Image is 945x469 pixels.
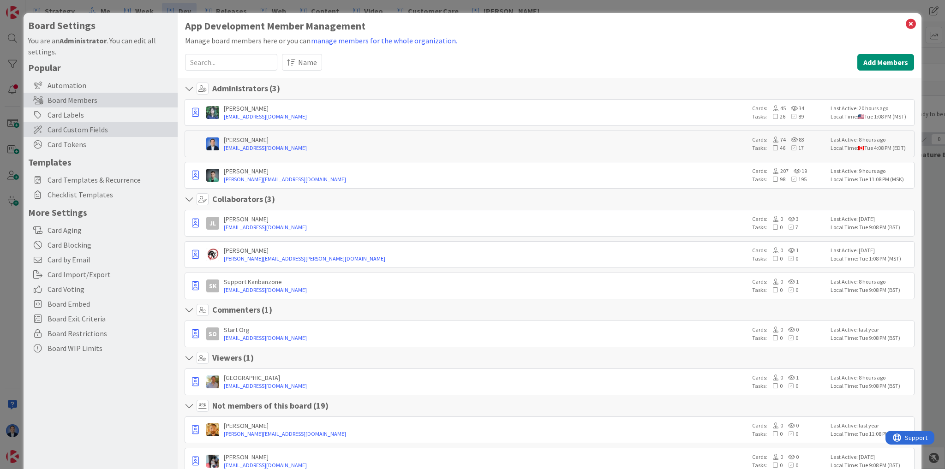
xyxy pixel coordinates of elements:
span: Card Custom Fields [48,124,173,135]
span: 0 [767,326,783,333]
span: Board Exit Criteria [48,313,173,324]
div: Local Time: Tue 1:08 PM (MST) [831,113,911,121]
a: [EMAIL_ADDRESS][DOMAIN_NAME] [224,113,748,121]
span: 207 [767,167,789,174]
input: Search... [185,54,277,71]
div: Last Active: 9 hours ago [831,167,911,175]
span: 0 [767,453,783,460]
h4: Administrators [212,83,280,94]
span: 195 [785,176,807,183]
div: Cards: [752,246,826,255]
span: 98 [767,176,785,183]
span: 0 [783,286,798,293]
a: [PERSON_NAME][EMAIL_ADDRESS][PERSON_NAME][DOMAIN_NAME] [224,255,748,263]
span: 0 [767,334,783,341]
div: Automation [24,78,178,93]
span: 1 [783,247,799,254]
span: 46 [767,144,785,151]
span: 0 [767,374,783,381]
span: 0 [767,224,783,231]
b: Administrator [60,36,107,45]
div: Last Active: last year [831,422,911,430]
span: 0 [783,382,798,389]
span: ( 3 ) [269,83,280,94]
span: 0 [767,430,783,437]
div: Last Active: 20 hours ago [831,104,911,113]
img: VP [206,169,219,182]
div: Board WIP Limits [24,341,178,356]
div: Tasks: [752,430,826,438]
div: Local Time: Tue 9:08 PM (BST) [831,382,911,390]
div: Cards: [752,326,826,334]
span: Card Templates & Recurrence [48,174,173,185]
span: 19 [789,167,807,174]
span: 17 [785,144,804,151]
div: Manage board members here or you can [185,35,914,47]
span: 45 [767,105,786,112]
div: [PERSON_NAME] [224,246,748,255]
button: manage members for the whole organization. [311,35,458,47]
a: [EMAIL_ADDRESS][DOMAIN_NAME] [224,223,748,232]
span: Card Tokens [48,139,173,150]
span: 0 [767,278,783,285]
div: Card Aging [24,223,178,237]
span: Board Embed [48,298,173,309]
div: Tasks: [752,382,826,390]
span: 3 [783,215,799,222]
span: Board Restrictions [48,328,173,339]
img: ca.png [858,146,864,150]
div: Local Time: Tue 1:08 PM (MST) [831,255,911,263]
div: [PERSON_NAME] [224,167,748,175]
h5: Popular [28,62,173,73]
div: Last Active: 8 hours ago [831,136,911,144]
div: [PERSON_NAME] [224,215,748,223]
div: [PERSON_NAME] [224,453,748,461]
h4: Collaborators [212,194,275,204]
span: Checklist Templates [48,189,173,200]
div: Board Members [24,93,178,107]
div: Last Active: 8 hours ago [831,374,911,382]
a: [EMAIL_ADDRESS][DOMAIN_NAME] [224,144,748,152]
div: Cards: [752,453,826,461]
span: 0 [783,326,799,333]
span: 0 [783,255,798,262]
span: 26 [767,113,785,120]
span: 34 [786,105,804,112]
div: SO [206,327,219,340]
div: Cards: [752,374,826,382]
span: 0 [767,286,783,293]
div: Last Active: last year [831,326,911,334]
a: [PERSON_NAME][EMAIL_ADDRESS][DOMAIN_NAME] [224,430,748,438]
span: 83 [786,136,804,143]
span: 1 [783,278,799,285]
span: Support [19,1,42,12]
span: 7 [783,224,798,231]
div: [PERSON_NAME] [224,422,748,430]
span: 89 [785,113,804,120]
h5: Templates [28,156,173,168]
span: 0 [767,255,783,262]
div: Tasks: [752,113,826,121]
span: 0 [783,453,799,460]
a: [EMAIL_ADDRESS][DOMAIN_NAME] [224,286,748,294]
span: ( 19 ) [313,400,329,411]
span: 0 [783,430,798,437]
img: KZ [206,375,219,388]
img: NV [206,423,219,436]
img: CR [206,106,219,119]
div: Cards: [752,104,826,113]
div: Cards: [752,167,826,175]
span: Name [298,57,317,68]
div: Local Time: Tue 9:08 PM (BST) [831,334,911,342]
h4: Viewers [212,353,254,363]
a: [EMAIL_ADDRESS][DOMAIN_NAME] [224,382,748,390]
button: Name [282,54,322,71]
span: Card Voting [48,284,173,295]
div: Tasks: [752,175,826,184]
span: 0 [767,462,783,469]
div: [PERSON_NAME] [224,104,748,113]
div: Last Active: [DATE] [831,453,911,461]
span: ( 1 ) [243,352,254,363]
div: Last Active: [DATE] [831,215,911,223]
span: 0 [783,334,798,341]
